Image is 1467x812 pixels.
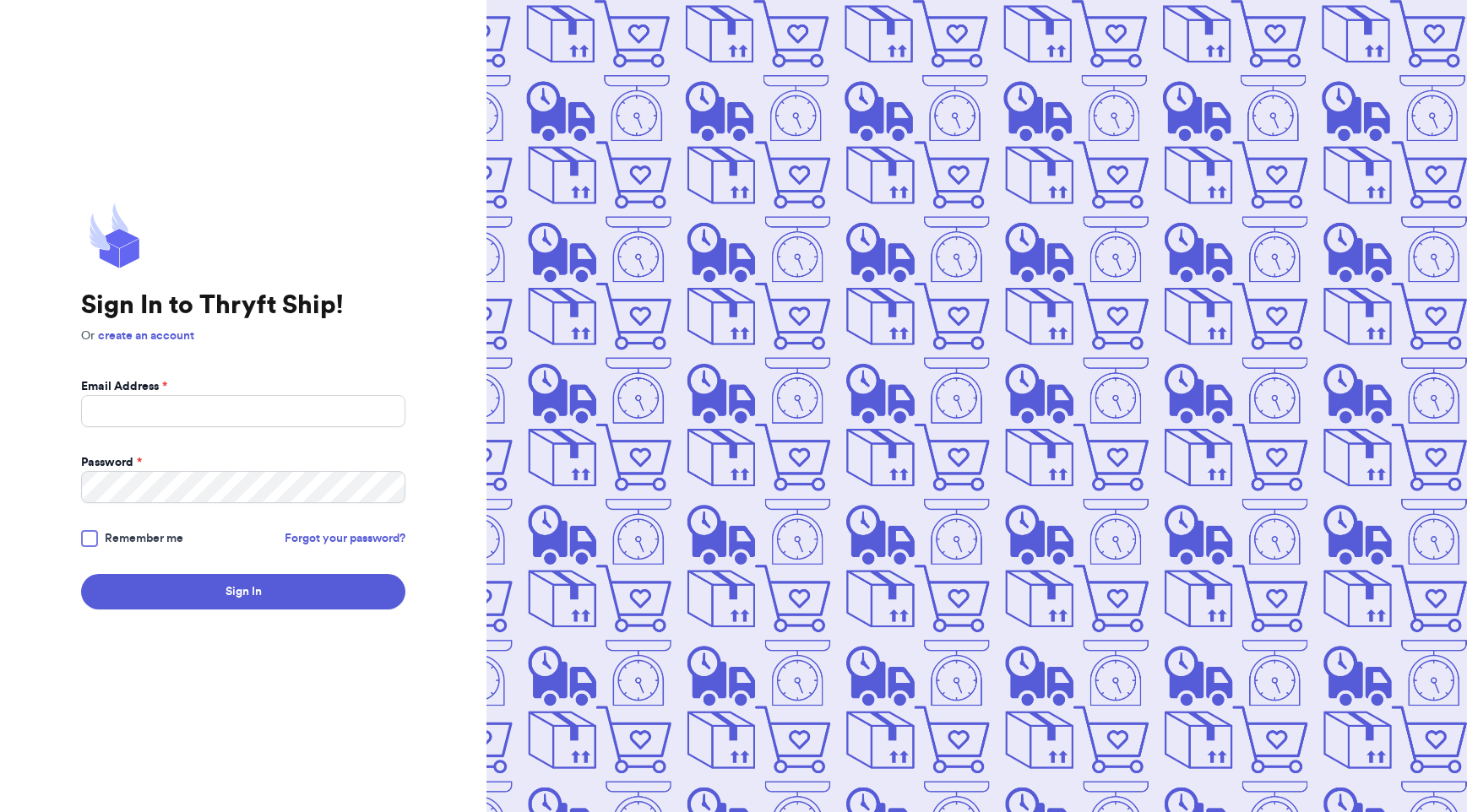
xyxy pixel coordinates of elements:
p: Or [81,328,405,344]
a: create an account [98,330,194,342]
label: Email Address [81,378,167,395]
a: Forgot your password? [285,530,405,547]
label: Password [81,454,142,471]
h1: Sign In to Thryft Ship! [81,290,405,321]
button: Sign In [81,574,405,609]
span: Remember me [105,530,183,547]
